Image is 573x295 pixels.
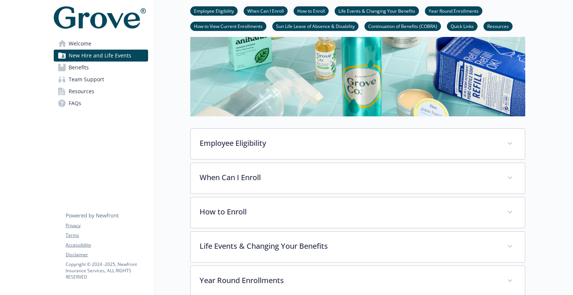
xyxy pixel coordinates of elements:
[191,129,525,159] div: Employee Eligibility
[191,232,525,262] div: Life Events & Changing Your Benefits
[483,22,513,29] a: Resources
[69,73,104,85] span: Team Support
[447,22,477,29] a: Quick Links
[200,138,498,149] p: Employee Eligibility
[54,38,148,50] a: Welcome
[294,7,329,14] a: How to Enroll
[190,22,266,29] a: How to View Current Enrollments
[200,275,498,286] p: Year Round Enrollments
[66,222,148,229] a: Privacy
[54,62,148,73] a: Benefits
[191,197,525,228] div: How to Enroll
[244,7,288,14] a: When Can I Enroll
[69,50,131,62] span: New Hire and Life Events
[200,241,498,252] p: Life Events & Changing Your Benefits
[66,251,148,258] a: Disclaimer
[66,242,148,248] a: Accessibility
[54,85,148,97] a: Resources
[69,38,91,50] span: Welcome
[272,22,358,29] a: Sun Life Leave of Absence & Disability
[200,172,498,183] p: When Can I Enroll
[54,73,148,85] a: Team Support
[66,232,148,239] a: Terms
[69,97,81,109] span: FAQs
[54,50,148,62] a: New Hire and Life Events
[66,261,148,280] p: Copyright © 2024 - 2025 , Newfront Insurance Services, ALL RIGHTS RESERVED
[69,62,89,73] span: Benefits
[200,206,498,217] p: How to Enroll
[54,97,148,109] a: FAQs
[190,7,238,14] a: Employee Eligibility
[335,7,419,14] a: Life Events & Changing Your Benefits
[364,22,441,29] a: Continuation of Benefits (COBRA)
[69,85,94,97] span: Resources
[425,7,482,14] a: Year Round Enrollments
[191,163,525,194] div: When Can I Enroll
